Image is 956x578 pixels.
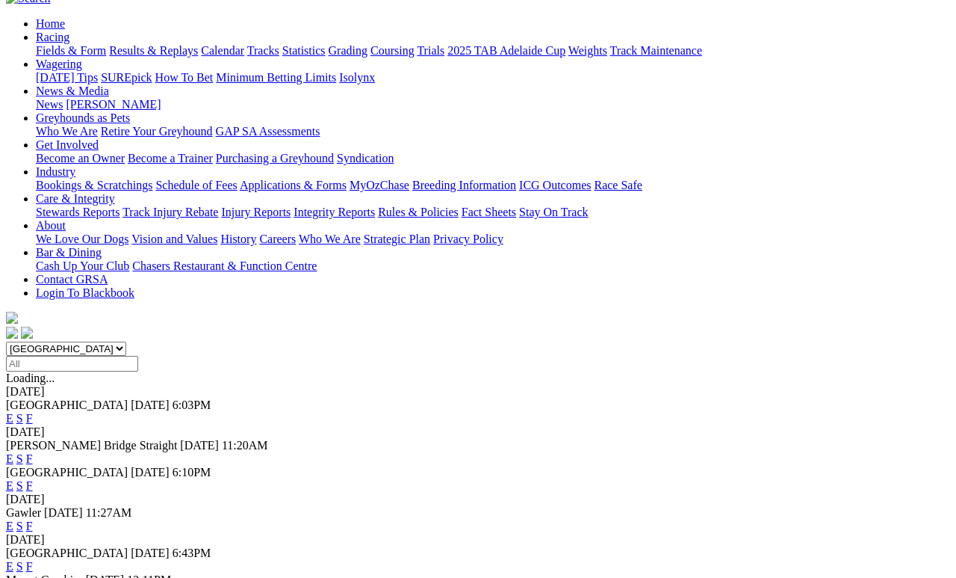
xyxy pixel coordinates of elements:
a: Syndication [337,152,394,165]
a: [PERSON_NAME] [66,98,161,111]
a: S [16,452,23,465]
a: Purchasing a Greyhound [216,152,334,165]
a: We Love Our Dogs [36,233,128,245]
a: Applications & Forms [240,179,347,191]
input: Select date [6,356,138,372]
img: logo-grsa-white.png [6,312,18,324]
a: Track Injury Rebate [122,206,218,218]
a: S [16,479,23,492]
a: Wagering [36,58,82,70]
a: Contact GRSA [36,273,108,286]
a: F [26,560,33,573]
a: History [220,233,256,245]
a: Weights [568,44,607,57]
span: Loading... [6,372,55,384]
a: How To Bet [155,71,214,84]
a: [DATE] Tips [36,71,98,84]
a: Stay On Track [519,206,588,218]
a: ICG Outcomes [519,179,591,191]
span: [DATE] [131,466,170,479]
a: GAP SA Assessments [216,125,320,138]
div: Racing [36,44,950,58]
div: Wagering [36,71,950,84]
a: Chasers Restaurant & Function Centre [132,259,317,272]
a: Careers [259,233,296,245]
span: [GEOGRAPHIC_DATA] [6,399,128,411]
a: Schedule of Fees [155,179,237,191]
span: [GEOGRAPHIC_DATA] [6,466,128,479]
a: Who We Are [299,233,361,245]
a: Race Safe [594,179,642,191]
a: Calendar [201,44,244,57]
a: F [26,520,33,532]
div: Greyhounds as Pets [36,125,950,138]
a: S [16,412,23,425]
div: [DATE] [6,425,950,439]
div: Care & Integrity [36,206,950,219]
span: [DATE] [131,547,170,559]
a: F [26,412,33,425]
a: Care & Integrity [36,192,115,205]
a: E [6,412,13,425]
a: Vision and Values [131,233,217,245]
a: Tracks [247,44,279,57]
a: Track Maintenance [610,44,702,57]
a: Bar & Dining [36,246,102,259]
a: Strategic Plan [364,233,430,245]
a: Home [36,17,65,30]
a: Login To Blackbook [36,286,134,299]
a: Statistics [282,44,326,57]
a: Who We Are [36,125,98,138]
a: Privacy Policy [433,233,503,245]
a: Become an Owner [36,152,125,165]
a: E [6,560,13,573]
a: About [36,219,66,232]
a: Racing [36,31,69,43]
a: Integrity Reports [294,206,375,218]
a: E [6,520,13,532]
span: [DATE] [131,399,170,411]
a: Bookings & Scratchings [36,179,152,191]
a: Cash Up Your Club [36,259,129,272]
a: 2025 TAB Adelaide Cup [447,44,565,57]
a: MyOzChase [350,179,409,191]
a: Coursing [370,44,415,57]
a: S [16,520,23,532]
a: Results & Replays [109,44,198,57]
a: Trials [417,44,444,57]
a: Breeding Information [412,179,516,191]
a: S [16,560,23,573]
div: Industry [36,179,950,192]
a: Isolynx [339,71,375,84]
div: Bar & Dining [36,259,950,273]
span: [GEOGRAPHIC_DATA] [6,547,128,559]
img: twitter.svg [21,327,33,339]
a: Fact Sheets [462,206,516,218]
a: Minimum Betting Limits [216,71,336,84]
span: 6:10PM [173,466,211,479]
span: [DATE] [44,506,83,519]
a: Greyhounds as Pets [36,111,130,124]
a: SUREpick [101,71,152,84]
a: Rules & Policies [378,206,459,218]
a: News [36,98,63,111]
div: Get Involved [36,152,950,165]
a: F [26,479,33,492]
a: Grading [329,44,367,57]
div: News & Media [36,98,950,111]
span: [DATE] [180,439,219,452]
a: News & Media [36,84,109,97]
a: Injury Reports [221,206,291,218]
a: Become a Trainer [128,152,213,165]
a: Retire Your Greyhound [101,125,213,138]
a: Stewards Reports [36,206,119,218]
div: About [36,233,950,246]
a: F [26,452,33,465]
span: 6:43PM [173,547,211,559]
div: [DATE] [6,385,950,399]
a: Fields & Form [36,44,106,57]
a: Get Involved [36,138,99,151]
span: 6:03PM [173,399,211,411]
img: facebook.svg [6,327,18,339]
span: Gawler [6,506,41,519]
